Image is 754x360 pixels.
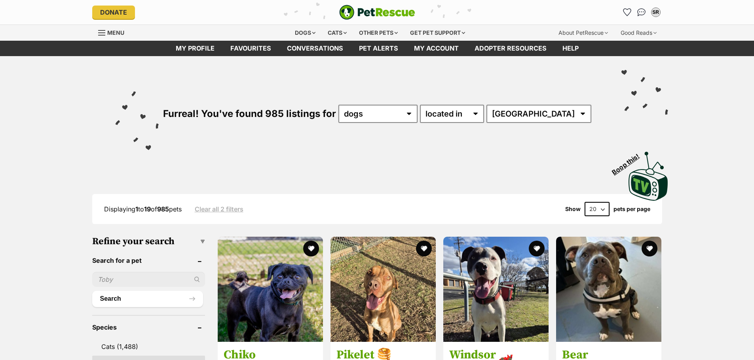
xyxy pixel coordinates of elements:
a: My account [406,41,467,56]
img: Bear - American Staffordshire Terrier Dog [556,237,661,342]
a: Favourites [621,6,634,19]
div: Get pet support [405,25,471,41]
ul: Account quick links [621,6,662,19]
label: pets per page [613,206,650,212]
div: Dogs [289,25,321,41]
strong: 19 [144,205,151,213]
span: Show [565,206,581,212]
strong: 1 [135,205,138,213]
img: Pikelet 🥞 - Rhodesian Ridgeback Dog [330,237,436,342]
a: Clear all 2 filters [195,205,243,213]
h3: Refine your search [92,236,205,247]
a: Conversations [635,6,648,19]
button: favourite [642,241,657,256]
img: Windsor 🏎️ - Bull Arab Dog [443,237,549,342]
div: Other pets [353,25,403,41]
span: Menu [107,29,124,36]
a: Menu [98,25,130,39]
button: Search [92,291,203,307]
a: Adopter resources [467,41,555,56]
a: Donate [92,6,135,19]
strong: 985 [157,205,169,213]
a: Cats (1,488) [92,338,205,355]
img: Chiko - Chihuahua x Pug Dog [218,237,323,342]
img: PetRescue TV logo [629,152,668,201]
header: Search for a pet [92,257,205,264]
div: SR [652,8,660,16]
button: favourite [416,241,432,256]
img: chat-41dd97257d64d25036548639549fe6c8038ab92f7586957e7f3b1b290dea8141.svg [637,8,646,16]
span: Furreal! You've found 985 listings for [163,108,336,119]
div: Good Reads [615,25,662,41]
a: Boop this! [629,145,668,202]
a: conversations [279,41,351,56]
input: Toby [92,272,205,287]
a: Pet alerts [351,41,406,56]
a: My profile [168,41,222,56]
button: favourite [529,241,545,256]
button: My account [650,6,662,19]
div: Cats [322,25,352,41]
img: logo-e224e6f780fb5917bec1dbf3a21bbac754714ae5b6737aabdf751b685950b380.svg [339,5,415,20]
button: favourite [303,241,319,256]
a: Favourites [222,41,279,56]
header: Species [92,324,205,331]
span: Boop this! [610,147,647,176]
a: Help [555,41,587,56]
a: PetRescue [339,5,415,20]
span: Displaying to of pets [104,205,182,213]
div: About PetRescue [553,25,613,41]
